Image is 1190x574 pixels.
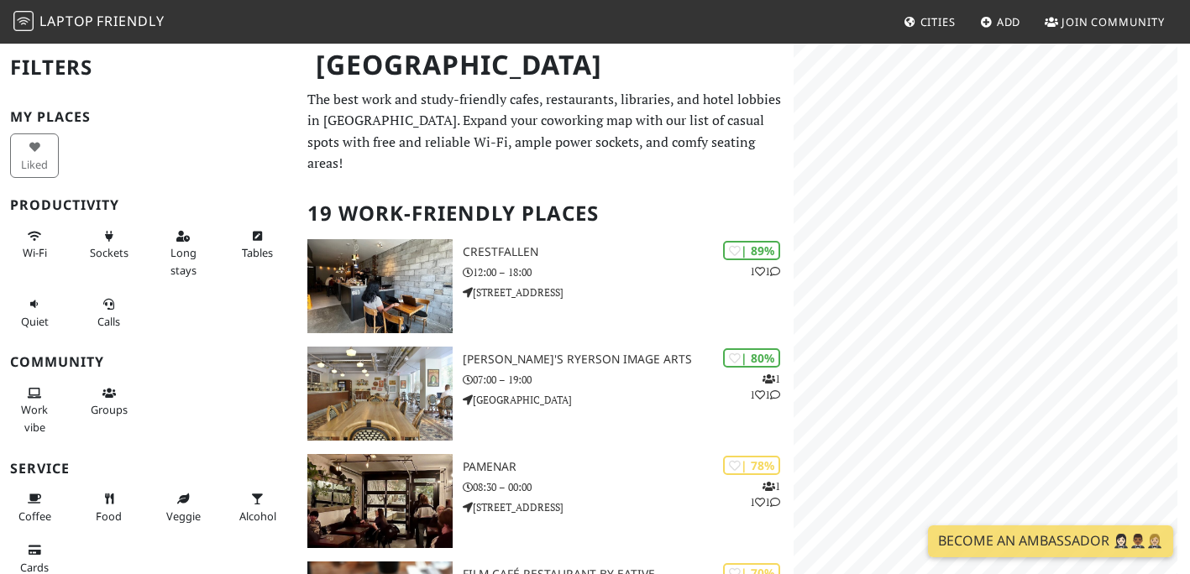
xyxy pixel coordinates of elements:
[997,14,1021,29] span: Add
[97,12,164,30] span: Friendly
[10,42,287,93] h2: Filters
[10,379,59,441] button: Work vibe
[13,11,34,31] img: LaptopFriendly
[1038,7,1172,37] a: Join Community
[750,478,780,510] p: 1 1 1
[18,509,51,524] span: Coffee
[920,14,956,29] span: Cities
[170,245,197,277] span: Long stays
[463,284,794,300] p: [STREET_ADDRESS]
[463,372,794,388] p: 07:00 – 19:00
[297,454,793,548] a: Pamenar | 78% 111 Pamenar 08:30 – 00:00 [STREET_ADDRESS]
[90,245,128,260] span: Power sockets
[21,314,49,329] span: Quiet
[10,109,287,125] h3: My Places
[973,7,1028,37] a: Add
[723,241,780,260] div: | 89%
[85,485,134,530] button: Food
[750,264,780,279] p: 1 1
[463,499,794,515] p: [STREET_ADDRESS]
[307,188,783,239] h2: 19 Work-Friendly Places
[97,314,120,329] span: Video/audio calls
[723,348,780,368] div: | 80%
[307,239,453,333] img: Crestfallen
[10,354,287,370] h3: Community
[159,222,207,284] button: Long stays
[307,347,453,441] img: Balzac's Ryerson Image Arts
[10,222,59,267] button: Wi-Fi
[39,12,94,30] span: Laptop
[10,197,287,213] h3: Productivity
[13,8,165,37] a: LaptopFriendly LaptopFriendly
[302,42,789,88] h1: [GEOGRAPHIC_DATA]
[463,264,794,280] p: 12:00 – 18:00
[242,245,273,260] span: Work-friendly tables
[463,479,794,495] p: 08:30 – 00:00
[928,525,1173,557] a: Become an Ambassador 🤵🏻‍♀️🤵🏾‍♂️🤵🏼‍♀️
[463,245,794,259] h3: Crestfallen
[85,290,134,335] button: Calls
[239,509,276,524] span: Alcohol
[463,392,794,408] p: [GEOGRAPHIC_DATA]
[10,485,59,530] button: Coffee
[10,290,59,335] button: Quiet
[723,456,780,475] div: | 78%
[897,7,962,37] a: Cities
[1062,14,1165,29] span: Join Community
[159,485,207,530] button: Veggie
[750,371,780,403] p: 1 1 1
[166,509,201,524] span: Veggie
[307,89,783,175] p: The best work and study-friendly cafes, restaurants, libraries, and hotel lobbies in [GEOGRAPHIC_...
[233,485,282,530] button: Alcohol
[307,454,453,548] img: Pamenar
[233,222,282,267] button: Tables
[10,461,287,477] h3: Service
[297,239,793,333] a: Crestfallen | 89% 11 Crestfallen 12:00 – 18:00 [STREET_ADDRESS]
[463,352,794,367] h3: [PERSON_NAME]'s Ryerson Image Arts
[463,460,794,474] h3: Pamenar
[297,347,793,441] a: Balzac's Ryerson Image Arts | 80% 111 [PERSON_NAME]'s Ryerson Image Arts 07:00 – 19:00 [GEOGRAPHI...
[85,379,134,424] button: Groups
[23,245,47,260] span: Stable Wi-Fi
[21,402,48,434] span: People working
[85,222,134,267] button: Sockets
[91,402,128,417] span: Group tables
[96,509,122,524] span: Food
